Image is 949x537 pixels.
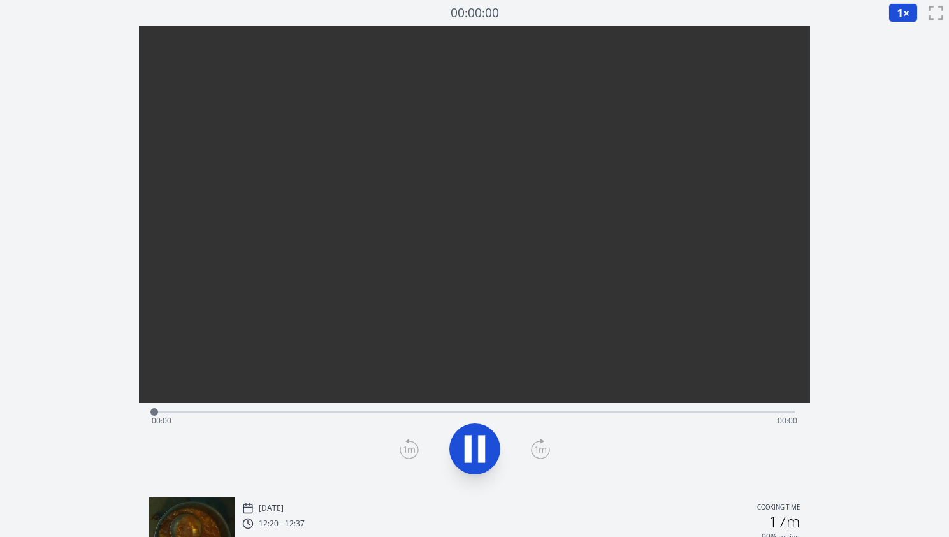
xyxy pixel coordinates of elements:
h2: 17m [769,514,800,529]
span: 1 [897,5,903,20]
p: Cooking time [757,503,800,514]
p: [DATE] [259,503,284,513]
button: 1× [888,3,918,22]
span: 00:00 [778,415,797,426]
p: 12:20 - 12:37 [259,519,305,529]
a: 00:00:00 [451,4,499,22]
